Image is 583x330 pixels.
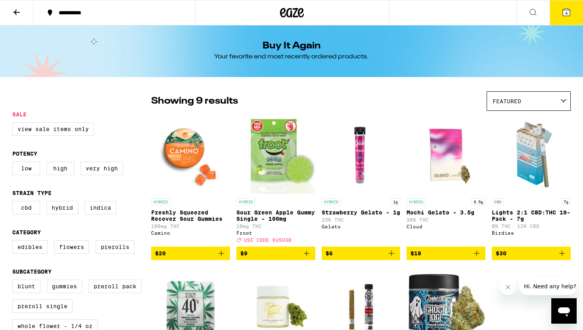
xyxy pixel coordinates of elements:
[12,268,52,275] legend: Subcategory
[322,224,401,229] div: Gelato
[12,190,52,196] legend: Strain Type
[492,115,571,247] a: Open page for Lights 2:1 CBD:THC 10-Pack - 7g from Birdies
[407,115,485,194] img: Cloud - Mochi Gelato - 3.5g
[236,115,315,194] img: Froot - Sour Green Apple Gummy Single - 100mg
[492,247,571,260] button: Add to bag
[214,52,369,61] div: Your favorite and most recently ordered products.
[54,240,89,254] label: Flowers
[407,224,485,229] div: Cloud
[236,198,255,205] p: HYBRID
[322,217,401,222] p: 23% THC
[236,115,315,247] a: Open page for Sour Green Apple Gummy Single - 100mg from Froot
[84,201,116,214] label: Indica
[88,280,142,293] label: Preroll Pack
[12,299,73,313] label: Preroll Single
[519,278,577,295] iframe: Message from company
[151,115,230,194] img: Camino - Freshly Squeezed Recover Sour Gummies
[236,224,315,229] p: 10mg THC
[12,111,27,118] legend: Sale
[155,250,166,257] span: $20
[410,250,421,257] span: $18
[322,115,401,194] img: Gelato - Strawberry Gelato - 1g
[407,198,426,205] p: HYBRID
[236,247,315,260] button: Add to bag
[322,198,341,205] p: HYBRID
[151,247,230,260] button: Add to bag
[492,115,571,194] img: Birdies - Lights 2:1 CBD:THC 10-Pack - 7g
[96,240,134,254] label: Prerolls
[12,280,40,293] label: Blunt
[12,229,41,235] legend: Category
[496,250,506,257] span: $30
[236,230,315,235] div: Froot
[322,247,401,260] button: Add to bag
[407,247,485,260] button: Add to bag
[565,11,568,15] span: 4
[493,98,521,104] span: Featured
[240,250,247,257] span: $9
[322,209,401,216] p: Strawberry Gelato - 1g
[151,230,230,235] div: Camino
[12,122,94,136] label: View Sale Items Only
[46,162,74,175] label: High
[47,280,82,293] label: Gummies
[326,250,333,257] span: $6
[263,41,321,51] h1: Buy It Again
[46,201,78,214] label: Hybrid
[12,201,40,214] label: CBD
[151,209,230,222] p: Freshly Squeezed Recover Sour Gummies
[151,115,230,247] a: Open page for Freshly Squeezed Recover Sour Gummies from Camino
[492,209,571,222] p: Lights 2:1 CBD:THC 10-Pack - 7g
[407,209,485,216] p: Mochi Gelato - 3.5g
[471,198,485,205] p: 3.5g
[492,230,571,235] div: Birdies
[492,224,571,229] p: 8% THC: 12% CBD
[407,115,485,247] a: Open page for Mochi Gelato - 3.5g from Cloud
[244,237,291,243] span: USE CODE KUSH30
[550,0,583,25] button: 4
[151,198,170,205] p: HYBRID
[12,240,48,254] label: Edibles
[322,115,401,247] a: Open page for Strawberry Gelato - 1g from Gelato
[151,95,238,108] p: Showing 9 results
[407,217,485,222] p: 26% THC
[561,198,571,205] p: 7g
[81,162,123,175] label: Very High
[236,209,315,222] p: Sour Green Apple Gummy Single - 100mg
[151,224,230,229] p: 100mg THC
[12,151,37,157] legend: Potency
[500,279,516,295] iframe: Close message
[492,198,504,205] p: CBD
[551,298,577,324] iframe: Button to launch messaging window
[391,198,400,205] p: 1g
[12,162,40,175] label: Low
